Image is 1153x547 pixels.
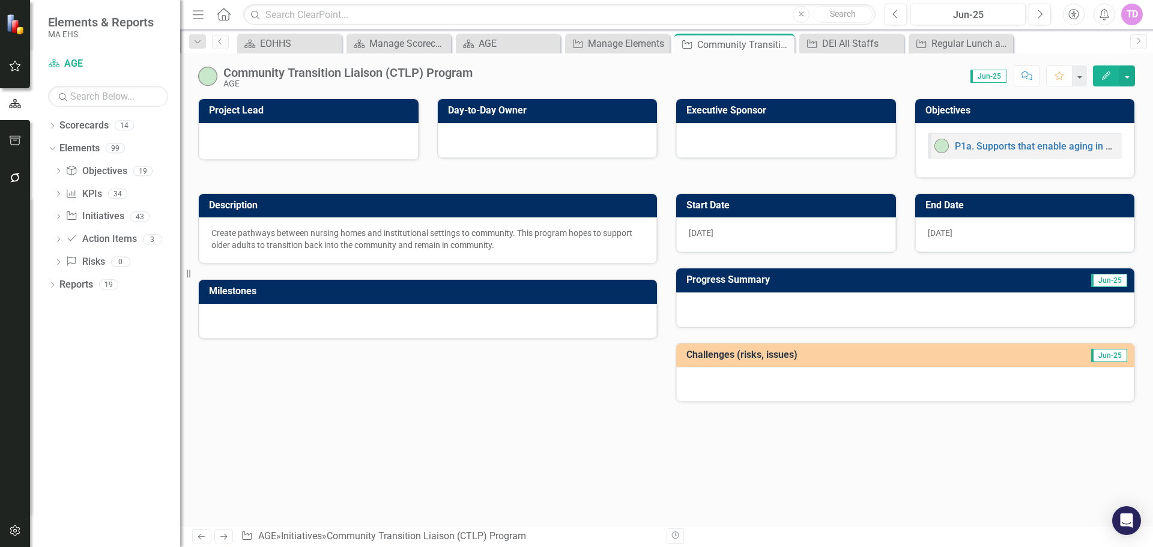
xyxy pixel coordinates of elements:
[48,29,154,39] small: MA EHS
[686,349,1017,360] h3: Challenges (risks, issues)
[915,8,1021,22] div: Jun-25
[925,105,1129,116] h3: Objectives
[65,232,136,246] a: Action Items
[115,121,134,131] div: 14
[369,36,448,51] div: Manage Scorecards
[910,4,1026,25] button: Jun-25
[350,36,448,51] a: Manage Scorecards
[258,530,276,542] a: AGE
[5,13,28,35] img: ClearPoint Strategy
[1091,274,1127,287] span: Jun-25
[686,200,890,211] h3: Start Date
[65,187,101,201] a: KPIs
[931,36,1010,51] div: Regular Lunch and Learns
[686,105,890,116] h3: Executive Sponsor
[209,286,651,297] h3: Milestones
[281,530,322,542] a: Initiatives
[830,9,856,19] span: Search
[934,139,949,153] img: On-track
[130,211,150,222] div: 43
[223,79,473,88] div: AGE
[59,278,93,292] a: Reports
[822,36,901,51] div: DEI All Staffs
[59,142,100,156] a: Elements
[813,6,873,23] button: Search
[1091,349,1127,362] span: Jun-25
[240,36,339,51] a: EOHHS
[65,165,127,178] a: Objectives
[327,530,526,542] div: Community Transition Liaison (CTLP) Program
[209,200,651,211] h3: Description
[198,67,217,86] img: On-track
[48,86,168,107] input: Search Below...
[243,4,876,25] input: Search ClearPoint...
[568,36,667,51] a: Manage Elements
[928,228,952,238] span: [DATE]
[65,255,104,269] a: Risks
[211,227,644,251] p: Create pathways between nursing homes and institutional settings to community. This program hopes...
[48,15,154,29] span: Elements & Reports
[1112,506,1141,535] div: Open Intercom Messenger
[1121,4,1143,25] button: TD
[459,36,557,51] a: AGE
[106,144,125,154] div: 99
[912,36,1010,51] a: Regular Lunch and Learns
[65,210,124,223] a: Initiatives
[209,105,413,116] h3: Project Lead
[108,189,127,199] div: 34
[143,234,162,244] div: 3
[99,280,118,290] div: 19
[260,36,339,51] div: EOHHS
[479,36,557,51] div: AGE
[223,66,473,79] div: Community Transition Liaison (CTLP) Program
[686,274,992,285] h3: Progress Summary
[697,37,791,52] div: Community Transition Liaison (CTLP) Program
[689,228,713,238] span: [DATE]
[59,119,109,133] a: Scorecards
[802,36,901,51] a: DEI All Staffs
[241,530,658,543] div: » »
[111,257,130,267] div: 0
[588,36,667,51] div: Manage Elements
[925,200,1129,211] h3: End Date
[970,70,1006,83] span: Jun-25
[48,57,168,71] a: AGE
[448,105,652,116] h3: Day-to-Day Owner
[133,166,153,176] div: 19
